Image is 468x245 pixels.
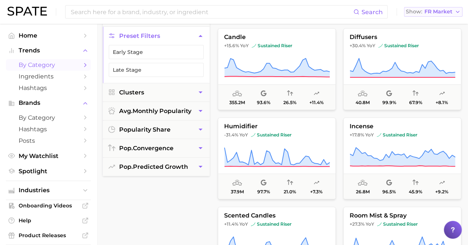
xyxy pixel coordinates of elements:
[119,107,191,115] span: monthly popularity
[377,221,418,227] span: sustained riser
[19,100,78,106] span: Brands
[251,133,255,137] img: sustained riser
[19,126,78,133] span: Hashtags
[6,185,91,196] button: Industries
[344,123,461,130] span: incense
[261,89,267,98] span: popularity share: Google
[344,212,461,219] span: room mist & spray
[19,168,78,175] span: Spotlight
[231,189,244,194] span: 37.9m
[103,139,210,157] button: pop.convergence
[406,10,422,14] span: Show
[6,112,91,123] a: by Category
[19,61,78,68] span: by Category
[404,7,462,17] button: ShowFR Market
[413,89,418,98] span: popularity convergence: High Convergence
[424,10,452,14] span: FR Market
[19,137,78,144] span: Posts
[19,47,78,54] span: Trends
[19,217,78,224] span: Help
[109,63,204,77] button: Late Stage
[224,221,238,227] span: +11.4%
[232,89,242,98] span: average monthly popularity: Very High Popularity
[19,73,78,80] span: Ingredients
[252,43,256,48] img: sustained riser
[358,178,367,187] span: average monthly popularity: Very High Popularity
[358,89,367,98] span: average monthly popularity: Very High Popularity
[19,232,78,239] span: Product Releases
[19,114,78,121] span: by Category
[252,43,292,49] span: sustained riser
[310,189,322,194] span: +7.3%
[366,221,374,227] span: YoY
[6,165,91,177] a: Spotlight
[103,158,210,176] button: pop.predicted growth
[19,152,78,159] span: My Watchlist
[365,132,374,138] span: YoY
[6,30,91,41] a: Home
[378,43,419,49] span: sustained riser
[409,100,422,105] span: 67.9%
[313,178,319,187] span: popularity predicted growth: Uncertain
[435,189,448,194] span: +9.2%
[103,27,210,45] button: Preset Filters
[439,178,445,187] span: popularity predicted growth: Likely
[103,102,210,120] button: avg.monthly popularity
[6,200,91,211] a: Onboarding Videos
[119,145,173,152] span: convergence
[386,178,392,187] span: popularity share: Google
[224,132,238,138] span: -31.4%
[343,117,461,199] button: incense+17.8% YoYsustained risersustained riser26.8m96.5%45.9%+9.2%
[382,100,396,105] span: 99.9%
[6,150,91,162] a: My Watchlist
[19,187,78,194] span: Industries
[257,100,270,105] span: 93.6%
[377,133,381,137] img: sustained riser
[6,230,91,241] a: Product Releases
[251,132,292,138] span: sustained riser
[436,100,448,105] span: +8.1%
[70,6,353,18] input: Search here for a brand, industry, or ingredient
[119,163,133,170] abbr: popularity index
[19,202,78,209] span: Onboarding Videos
[313,89,319,98] span: popularity predicted growth: Likely
[119,89,144,96] span: Clusters
[6,82,91,94] a: Hashtags
[251,222,255,226] img: sustained riser
[119,107,133,115] abbr: average
[6,59,91,71] a: by Category
[344,34,461,41] span: diffusers
[439,89,445,98] span: popularity predicted growth: Likely
[103,83,210,101] button: Clusters
[386,89,392,98] span: popularity share: Google
[377,222,382,226] img: sustained riser
[377,132,417,138] span: sustained riser
[7,7,47,16] img: SPATE
[232,178,242,187] span: average monthly popularity: Very High Popularity
[409,189,422,194] span: 45.9%
[284,189,296,194] span: 21.0%
[109,45,204,59] button: Early Stage
[382,189,396,194] span: 96.5%
[283,100,296,105] span: 26.5%
[239,221,248,227] span: YoY
[287,178,293,187] span: popularity convergence: Low Convergence
[218,34,335,41] span: candle
[218,28,336,110] button: candle+15.6% YoYsustained risersustained riser355.2m93.6%26.5%+11.4%
[119,145,133,152] abbr: popularity index
[218,117,336,199] button: humidifier-31.4% YoYsustained risersustained riser37.9m97.7%21.0%+7.3%
[261,178,267,187] span: popularity share: Google
[6,215,91,226] a: Help
[378,43,383,48] img: sustained riser
[240,43,249,49] span: YoY
[350,132,364,138] span: +17.8%
[239,132,248,138] span: YoY
[6,123,91,135] a: Hashtags
[251,221,292,227] span: sustained riser
[119,163,188,170] span: predicted growth
[257,189,270,194] span: 97.7%
[119,126,171,133] span: popularity share
[350,43,366,48] span: +30.4%
[6,97,91,109] button: Brands
[350,221,364,227] span: +27.3%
